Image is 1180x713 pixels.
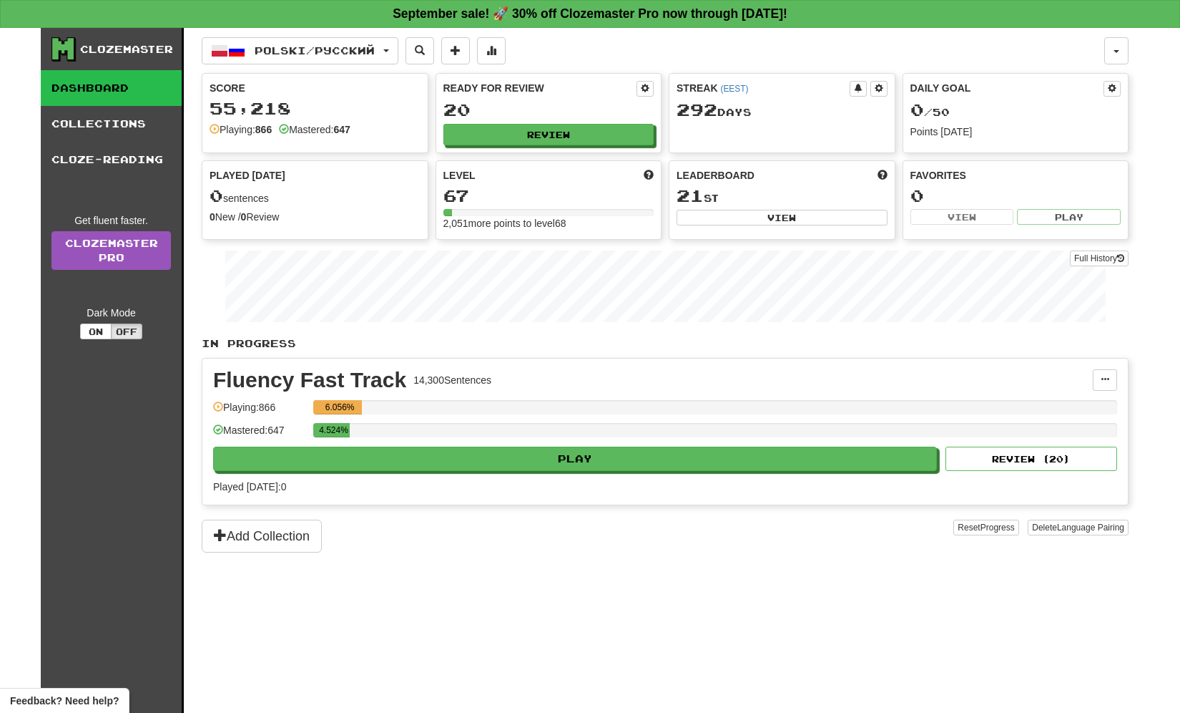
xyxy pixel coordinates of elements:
div: sentences [210,187,421,205]
div: Day s [677,101,888,120]
span: Leaderboard [677,168,754,183]
div: Fluency Fast Track [213,369,406,391]
div: Score [210,81,421,95]
div: Mastered: 647 [213,423,306,447]
button: Full History [1070,251,1129,266]
span: / 50 [910,106,950,118]
a: Collections [41,106,182,142]
div: Dark Mode [51,306,171,320]
div: Streak [677,81,850,95]
div: Ready for Review [443,81,637,95]
div: 14,300 Sentences [413,373,491,387]
button: On [80,324,112,339]
span: Level [443,168,476,183]
span: Played [DATE] [210,168,285,183]
div: st [677,187,888,205]
button: Search sentences [405,37,434,64]
span: Progress [980,523,1015,533]
div: Playing: [210,122,272,137]
button: Polski/Русский [202,37,398,64]
a: Dashboard [41,70,182,106]
div: Clozemaster [80,42,173,57]
div: Get fluent faster. [51,213,171,228]
button: Play [213,447,937,471]
span: 0 [910,100,924,120]
span: 292 [677,100,717,120]
strong: 647 [333,124,350,135]
strong: 0 [210,211,215,223]
span: Polski / Русский [255,44,375,57]
div: Mastered: [279,122,350,137]
div: 6.056% [318,400,362,414]
div: 67 [443,187,654,205]
span: Played [DATE]: 0 [213,481,286,493]
button: More stats [477,37,506,64]
span: Language Pairing [1057,523,1124,533]
div: Points [DATE] [910,125,1121,139]
p: In Progress [202,336,1129,351]
button: DeleteLanguage Pairing [1028,520,1129,535]
strong: September sale! 🚀 30% off Clozemaster Pro now through [DATE]! [393,6,787,21]
span: 0 [210,185,223,205]
a: ClozemasterPro [51,231,171,270]
div: Daily Goal [910,81,1104,97]
button: Off [111,324,142,339]
button: View [677,210,888,225]
span: This week in points, UTC [877,168,888,183]
div: 55,218 [210,100,421,117]
button: Review [443,124,654,145]
span: 21 [677,185,704,205]
button: Review (20) [945,447,1117,471]
span: Open feedback widget [10,694,119,708]
a: Cloze-Reading [41,142,182,178]
strong: 866 [255,124,272,135]
div: 20 [443,101,654,119]
button: Add sentence to collection [441,37,470,64]
div: New / Review [210,210,421,224]
button: View [910,209,1014,225]
button: ResetProgress [953,520,1018,535]
div: Playing: 866 [213,400,306,424]
button: Play [1017,209,1121,225]
span: Score more points to level up [644,168,654,183]
button: Add Collection [202,520,322,553]
div: Favorites [910,168,1121,183]
div: 4.524% [318,423,350,437]
strong: 0 [241,211,247,223]
div: 2,051 more points to level 68 [443,216,654,231]
div: 0 [910,187,1121,205]
a: (EEST) [720,84,748,94]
